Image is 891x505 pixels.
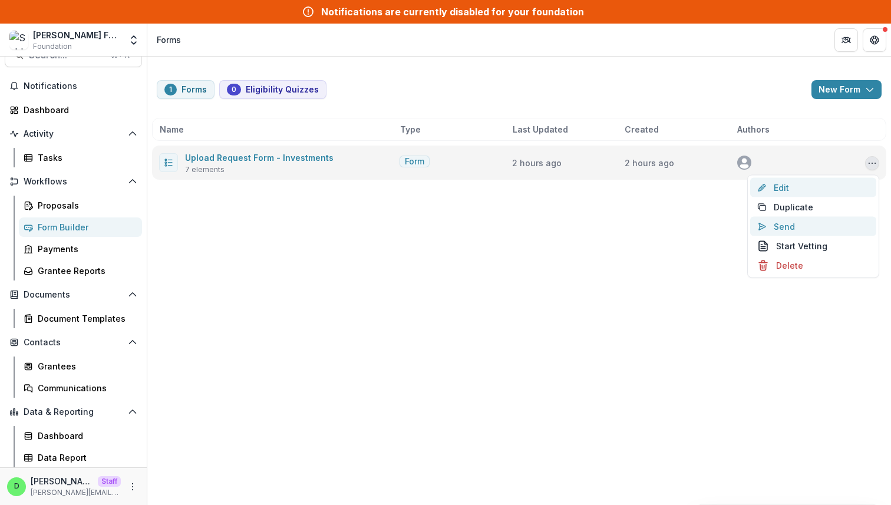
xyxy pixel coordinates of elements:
div: Proposals [38,199,133,212]
button: Open Activity [5,124,142,143]
span: Foundation [33,41,72,52]
span: Notifications [24,81,137,91]
div: [PERSON_NAME] Family Foundation Data Sandbox 2.0 [33,29,121,41]
span: Contacts [24,338,123,348]
button: Forms [157,80,214,99]
button: Open Workflows [5,172,142,191]
button: Open entity switcher [126,28,142,52]
a: Dashboard [19,426,142,445]
div: Communications [38,382,133,394]
nav: breadcrumb [152,31,186,48]
span: 2 hours ago [512,158,562,168]
a: Data Report [19,448,142,467]
a: Form Builder [19,217,142,237]
div: Grantee Reports [38,265,133,277]
span: Authors [737,123,770,136]
a: Grantees [19,357,142,376]
a: Tasks [19,148,142,167]
p: Staff [98,476,121,487]
button: Notifications [5,77,142,95]
span: 2 hours ago [625,158,674,168]
a: Proposals [19,196,142,215]
span: Name [160,123,184,136]
img: Schlecht Family Foundation Data Sandbox 2.0 [9,31,28,49]
button: Options [865,156,879,170]
button: Open Data & Reporting [5,402,142,421]
span: 0 [232,85,236,94]
a: Payments [19,239,142,259]
button: Open Documents [5,285,142,304]
div: Data Report [38,451,133,464]
span: Created [625,123,659,136]
span: Documents [24,290,123,300]
p: [PERSON_NAME] [31,475,93,487]
span: 1 [169,85,172,94]
a: Document Templates [19,309,142,328]
a: Communications [19,378,142,398]
div: Form Builder [38,221,133,233]
div: Notifications are currently disabled for your foundation [321,5,584,19]
div: Document Templates [38,312,133,325]
div: Tasks [38,151,133,164]
div: Payments [38,243,133,255]
div: Divyansh [14,483,19,490]
span: Form [405,157,424,167]
svg: avatar [737,156,751,170]
div: Dashboard [38,430,133,442]
a: Dashboard [5,100,142,120]
button: New Form [811,80,882,99]
span: Data & Reporting [24,407,123,417]
button: More [126,480,140,494]
div: Forms [157,34,181,46]
p: [PERSON_NAME][EMAIL_ADDRESS][DOMAIN_NAME] [31,487,121,498]
span: Workflows [24,177,123,187]
span: 7 elements [185,164,225,175]
button: Get Help [863,28,886,52]
button: Partners [834,28,858,52]
div: Dashboard [24,104,133,116]
button: Eligibility Quizzes [219,80,326,99]
button: Open Contacts [5,333,142,352]
span: Activity [24,129,123,139]
div: Grantees [38,360,133,372]
span: Type [400,123,421,136]
a: Upload Request Form - Investments [185,153,334,163]
a: Grantee Reports [19,261,142,280]
span: Last Updated [513,123,568,136]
